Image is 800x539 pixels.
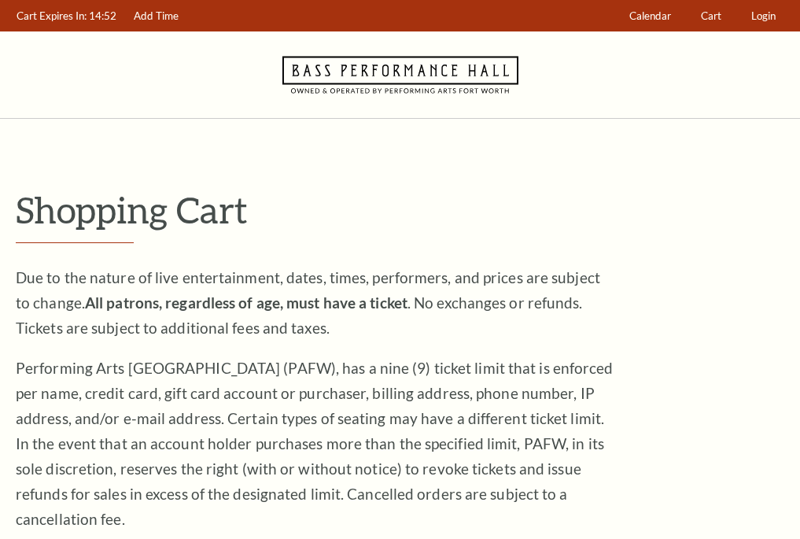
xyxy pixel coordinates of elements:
[16,190,784,230] p: Shopping Cart
[751,9,776,22] span: Login
[89,9,116,22] span: 14:52
[127,1,186,31] a: Add Time
[16,356,614,532] p: Performing Arts [GEOGRAPHIC_DATA] (PAFW), has a nine (9) ticket limit that is enforced per name, ...
[701,9,721,22] span: Cart
[16,268,600,337] span: Due to the nature of live entertainment, dates, times, performers, and prices are subject to chan...
[622,1,679,31] a: Calendar
[744,1,783,31] a: Login
[629,9,671,22] span: Calendar
[85,293,407,312] strong: All patrons, regardless of age, must have a ticket
[17,9,87,22] span: Cart Expires In:
[694,1,729,31] a: Cart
